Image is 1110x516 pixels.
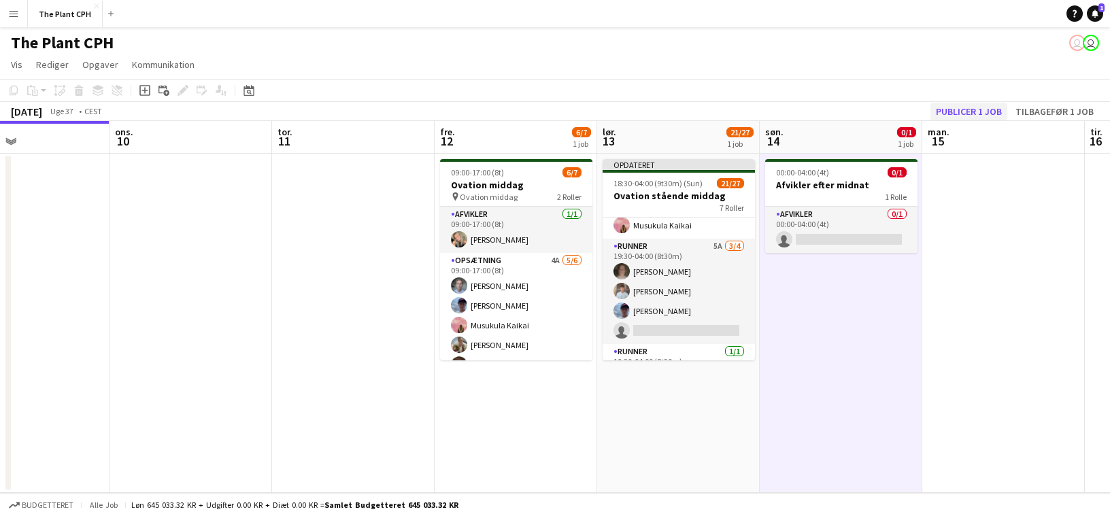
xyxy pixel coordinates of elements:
div: 1 job [898,139,915,149]
div: Opdateret [603,159,755,170]
app-card-role: Runner5A3/419:30-04:00 (8t30m)[PERSON_NAME][PERSON_NAME][PERSON_NAME] [603,239,755,344]
span: 6/7 [572,127,591,137]
span: Vis [11,58,22,71]
span: 00:00-04:00 (4t) [776,167,829,177]
span: 12 [438,133,455,149]
span: Uge 37 [45,106,79,116]
span: 14 [763,133,784,149]
app-job-card: Opdateret18:30-04:00 (9t30m) (Sun)21/27Ovation stående middag7 Roller[PERSON_NAME] Garderobe1/119... [603,159,755,360]
span: 11 [275,133,292,149]
app-job-card: 00:00-04:00 (4t)0/1Afvikler efter midnat1 RolleAfvikler0/100:00-04:00 (4t) [765,159,918,253]
a: Vis [5,56,28,73]
app-card-role: Opsætning4A5/609:00-17:00 (8t)[PERSON_NAME][PERSON_NAME]Musukula Kaikai[PERSON_NAME][PERSON_NAME] [440,253,592,398]
span: Ovation middag [460,192,518,202]
div: 1 job [727,139,753,149]
span: Kommunikation [132,58,195,71]
span: Opgaver [82,58,118,71]
span: 18:30-04:00 (9t30m) (Sun) [613,178,703,188]
span: 21/27 [726,127,754,137]
span: tir. [1090,126,1103,138]
span: Alle job [87,500,120,510]
span: Samlet budgetteret 645 033.32 KR [324,500,458,510]
span: 1 [1098,3,1105,12]
button: The Plant CPH [28,1,103,27]
app-user-avatar: Peter Poulsen [1069,35,1086,51]
a: Opgaver [77,56,124,73]
div: CEST [84,106,102,116]
div: Løn 645 033.32 KR + Udgifter 0.00 KR + Diæt 0.00 KR = [131,500,458,510]
button: Budgetteret [7,498,75,513]
span: 6/7 [562,167,582,177]
span: 1 Rolle [885,192,907,202]
span: tor. [277,126,292,138]
span: Budgetteret [22,500,73,510]
span: fre. [440,126,455,138]
span: lør. [603,126,616,138]
app-card-role: Runner1/119:30-04:00 (8t30m) [603,344,755,390]
span: 0/1 [897,127,916,137]
span: Rediger [36,58,69,71]
h3: Ovation middag [440,179,592,191]
span: 15 [926,133,949,149]
span: 13 [601,133,616,149]
span: 0/1 [888,167,907,177]
button: Tilbagefør 1 job [1010,103,1099,120]
span: 10 [113,133,133,149]
app-card-role: Afvikler0/100:00-04:00 (4t) [765,207,918,253]
a: Rediger [31,56,74,73]
span: ons. [115,126,133,138]
button: Publicer 1 job [930,103,1007,120]
span: 2 Roller [557,192,582,202]
span: søn. [765,126,784,138]
span: 16 [1088,133,1103,149]
span: man. [928,126,949,138]
div: [DATE] [11,105,42,118]
span: 09:00-17:00 (8t) [451,167,504,177]
h3: Ovation stående middag [603,190,755,202]
span: 7 Roller [720,203,744,213]
h3: Afvikler efter midnat [765,179,918,191]
app-card-role: Afvikler1/109:00-17:00 (8t)[PERSON_NAME] [440,207,592,253]
div: 1 job [573,139,590,149]
app-job-card: 09:00-17:00 (8t)6/7Ovation middag Ovation middag2 RollerAfvikler1/109:00-17:00 (8t)[PERSON_NAME]O... [440,159,592,360]
a: 1 [1087,5,1103,22]
h1: The Plant CPH [11,33,114,53]
a: Kommunikation [127,56,200,73]
span: 21/27 [717,178,744,188]
app-user-avatar: Magnus Pedersen [1083,35,1099,51]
